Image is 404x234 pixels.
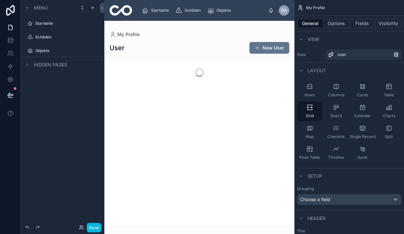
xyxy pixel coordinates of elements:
[34,62,67,68] span: Hidden pages
[376,81,401,100] button: Table
[35,48,97,53] label: Objekte
[357,155,367,160] span: Gantt
[305,92,315,98] span: Rows
[297,102,322,121] button: Grid
[297,81,322,100] button: Rows
[297,186,314,191] label: Grouping
[323,122,349,142] button: Checklist
[300,197,330,202] span: Choose a field
[297,122,322,142] button: Map
[217,8,231,13] span: Objekte
[307,215,325,222] span: Header
[205,5,235,16] a: Objekte
[328,155,344,160] span: Timeline
[297,19,323,28] button: General
[306,5,325,10] span: My Profile
[297,143,322,163] button: Pivot Table
[307,173,322,179] span: Setup
[87,223,101,232] button: Done
[281,8,287,13] span: ÖA
[331,113,342,118] span: Board
[323,102,349,121] button: Board
[185,8,201,13] span: Schäden
[307,67,326,74] span: Layout
[385,134,393,139] span: Split
[323,81,349,100] button: Columns
[357,92,368,98] span: Cards
[297,194,401,205] button: Choose a field
[328,92,344,98] span: Columns
[350,19,376,28] button: Fields
[151,8,169,13] span: Startseite
[376,102,401,121] button: Charts
[35,21,97,26] label: Startseite
[376,122,401,142] button: Split
[350,81,375,100] button: Cards
[383,113,395,118] span: Charts
[327,134,345,139] span: Checklist
[350,134,375,139] span: Single Record
[297,52,323,57] label: Data
[306,134,314,139] span: Map
[323,143,349,163] button: Timeline
[110,5,132,16] img: App logo
[323,19,350,28] button: Options
[350,143,375,163] button: Gantt
[137,3,268,18] div: scrollable content
[306,113,314,118] span: Grid
[35,34,97,40] label: Schäden
[173,5,205,16] a: Schäden
[350,122,375,142] button: Single Record
[337,52,346,57] span: User
[307,36,319,43] span: View
[354,113,371,118] span: Calendar
[375,19,401,28] button: Visibility
[299,155,320,160] span: Pivot Table
[326,49,401,60] a: User
[34,5,48,11] span: Menu
[384,92,394,98] span: Table
[140,5,173,16] a: Startseite
[350,102,375,121] button: Calendar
